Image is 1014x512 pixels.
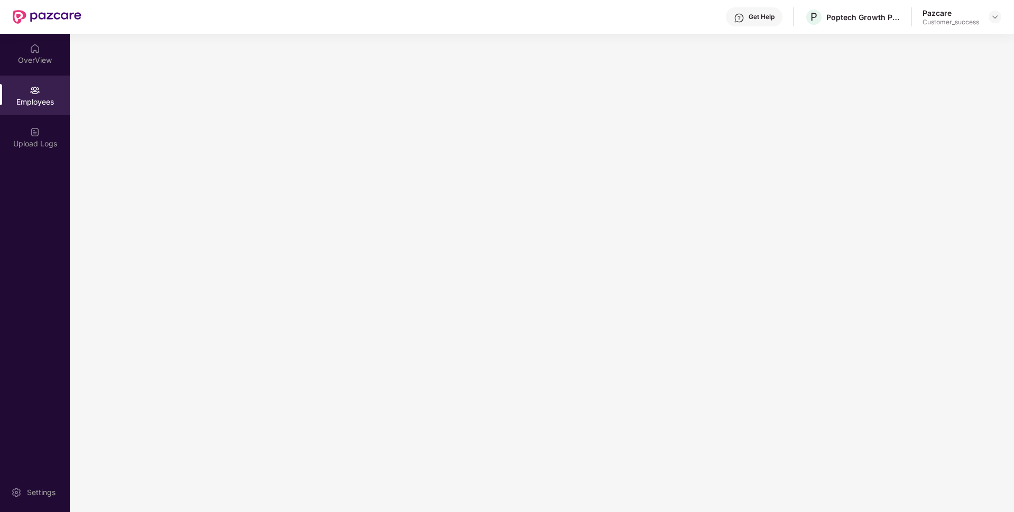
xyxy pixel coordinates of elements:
img: svg+xml;base64,PHN2ZyBpZD0iRHJvcGRvd24tMzJ4MzIiIHhtbG5zPSJodHRwOi8vd3d3LnczLm9yZy8yMDAwL3N2ZyIgd2... [991,13,999,21]
div: Poptech Growth Private Limited [826,12,900,22]
img: svg+xml;base64,PHN2ZyBpZD0iU2V0dGluZy0yMHgyMCIgeG1sbnM9Imh0dHA6Ly93d3cudzMub3JnLzIwMDAvc3ZnIiB3aW... [11,487,22,498]
img: svg+xml;base64,PHN2ZyBpZD0iVXBsb2FkX0xvZ3MiIGRhdGEtbmFtZT0iVXBsb2FkIExvZ3MiIHhtbG5zPSJodHRwOi8vd3... [30,127,40,137]
div: Get Help [749,13,775,21]
span: P [810,11,817,23]
div: Settings [24,487,59,498]
img: svg+xml;base64,PHN2ZyBpZD0iSG9tZSIgeG1sbnM9Imh0dHA6Ly93d3cudzMub3JnLzIwMDAvc3ZnIiB3aWR0aD0iMjAiIG... [30,43,40,54]
img: svg+xml;base64,PHN2ZyBpZD0iRW1wbG95ZWVzIiB4bWxucz0iaHR0cDovL3d3dy53My5vcmcvMjAwMC9zdmciIHdpZHRoPS... [30,85,40,96]
div: Pazcare [923,8,979,18]
img: svg+xml;base64,PHN2ZyBpZD0iSGVscC0zMngzMiIgeG1sbnM9Imh0dHA6Ly93d3cudzMub3JnLzIwMDAvc3ZnIiB3aWR0aD... [734,13,744,23]
div: Customer_success [923,18,979,26]
img: New Pazcare Logo [13,10,81,24]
